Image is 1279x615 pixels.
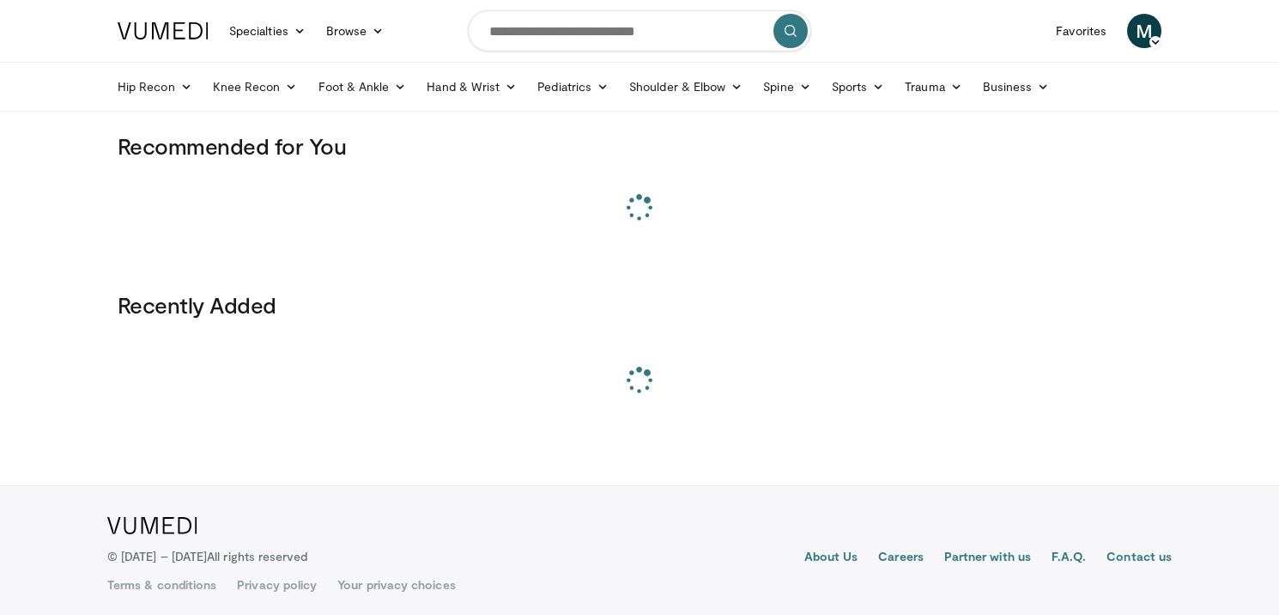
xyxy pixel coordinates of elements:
[1127,14,1161,48] a: M
[468,10,811,52] input: Search topics, interventions
[337,576,455,594] a: Your privacy choices
[308,70,417,104] a: Foot & Ankle
[107,70,203,104] a: Hip Recon
[804,548,858,569] a: About Us
[107,576,216,594] a: Terms & conditions
[527,70,619,104] a: Pediatrics
[237,576,317,594] a: Privacy policy
[1052,548,1086,569] a: F.A.Q.
[619,70,753,104] a: Shoulder & Elbow
[118,22,209,40] img: VuMedi Logo
[316,14,395,48] a: Browse
[821,70,895,104] a: Sports
[207,549,307,563] span: All rights reserved
[944,548,1031,569] a: Partner with us
[894,70,973,104] a: Trauma
[219,14,316,48] a: Specialties
[1046,14,1117,48] a: Favorites
[973,70,1060,104] a: Business
[878,548,924,569] a: Careers
[118,132,1161,160] h3: Recommended for You
[1106,548,1172,569] a: Contact us
[118,291,1161,319] h3: Recently Added
[416,70,527,104] a: Hand & Wrist
[107,548,308,565] p: © [DATE] – [DATE]
[753,70,821,104] a: Spine
[203,70,308,104] a: Knee Recon
[107,517,197,534] img: VuMedi Logo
